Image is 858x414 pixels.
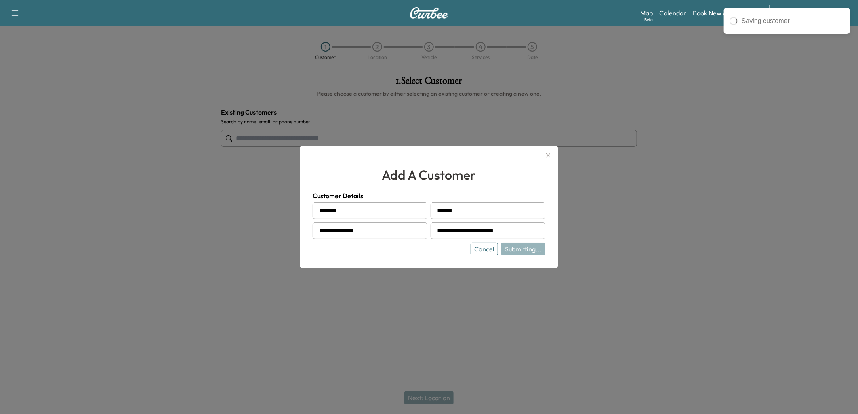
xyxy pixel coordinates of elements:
button: Cancel [471,243,498,255]
a: Calendar [659,8,686,18]
a: Book New Appointment [693,8,761,18]
div: Saving customer [742,16,844,26]
a: MapBeta [640,8,653,18]
img: Curbee Logo [410,7,448,19]
h4: Customer Details [313,191,545,201]
h2: add a customer [313,165,545,184]
div: Beta [644,17,653,23]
